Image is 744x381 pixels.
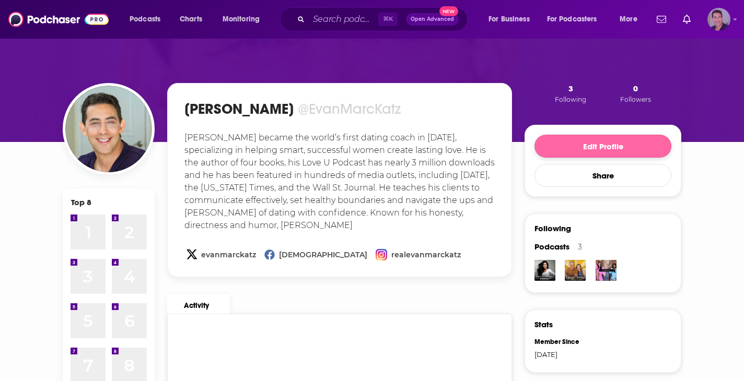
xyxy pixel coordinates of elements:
[411,17,454,22] span: Open Advanced
[534,350,596,359] div: [DATE]
[182,247,260,262] a: evanmarckatz
[679,10,695,28] a: Show notifications dropdown
[65,86,152,172] img: Evan Marc Katz
[653,10,670,28] a: Show notifications dropdown
[279,250,367,259] span: [DEMOGRAPHIC_DATA]
[568,84,573,93] span: 3
[612,11,650,28] button: open menu
[540,11,612,28] button: open menu
[547,12,597,27] span: For Podcasters
[309,11,378,28] input: Search podcasts, credits, & more...
[71,197,91,207] div: Top 8
[406,13,459,26] button: Open AdvancedNew
[201,250,256,259] span: evanmarckatz
[534,223,571,233] div: Following
[534,260,555,281] img: Martha Debayle
[534,164,671,187] button: Share
[565,260,586,281] img: Laugh Lines with Kim & Penn Holderness
[130,12,160,27] span: Podcasts
[371,247,465,262] a: realevanmarckatz
[481,11,543,28] button: open menu
[534,242,569,252] span: Podcasts
[617,83,654,104] button: 0Followers
[378,13,398,26] span: ⌘ K
[439,6,458,16] span: New
[578,242,582,252] div: 3
[552,83,589,104] button: 3Following
[173,11,208,28] a: Charts
[215,11,273,28] button: open menu
[489,12,530,27] span: For Business
[707,8,730,31] span: Logged in as EvanMarcKatz
[391,250,461,259] span: realevanmarckatz
[555,96,586,103] span: Following
[184,100,294,118] h1: [PERSON_NAME]
[707,8,730,31] img: User Profile
[167,294,230,314] a: Activity
[596,260,617,281] img: Synced
[298,101,401,118] div: @EvanMarcKatz
[223,12,260,27] span: Monitoring
[122,11,174,28] button: open menu
[620,96,651,103] span: Followers
[534,135,671,158] button: Edit Profile
[707,8,730,31] button: Show profile menu
[182,129,497,234] div: [PERSON_NAME] became the world’s first dating coach in [DATE], specializing in helping smart, suc...
[620,12,637,27] span: More
[180,12,202,27] span: Charts
[260,247,371,262] a: [DEMOGRAPHIC_DATA]
[633,84,638,93] span: 0
[534,338,596,346] div: Member Since
[290,7,478,31] div: Search podcasts, credits, & more...
[534,319,553,329] h3: Stats
[8,9,109,29] img: Podchaser - Follow, Share and Rate Podcasts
